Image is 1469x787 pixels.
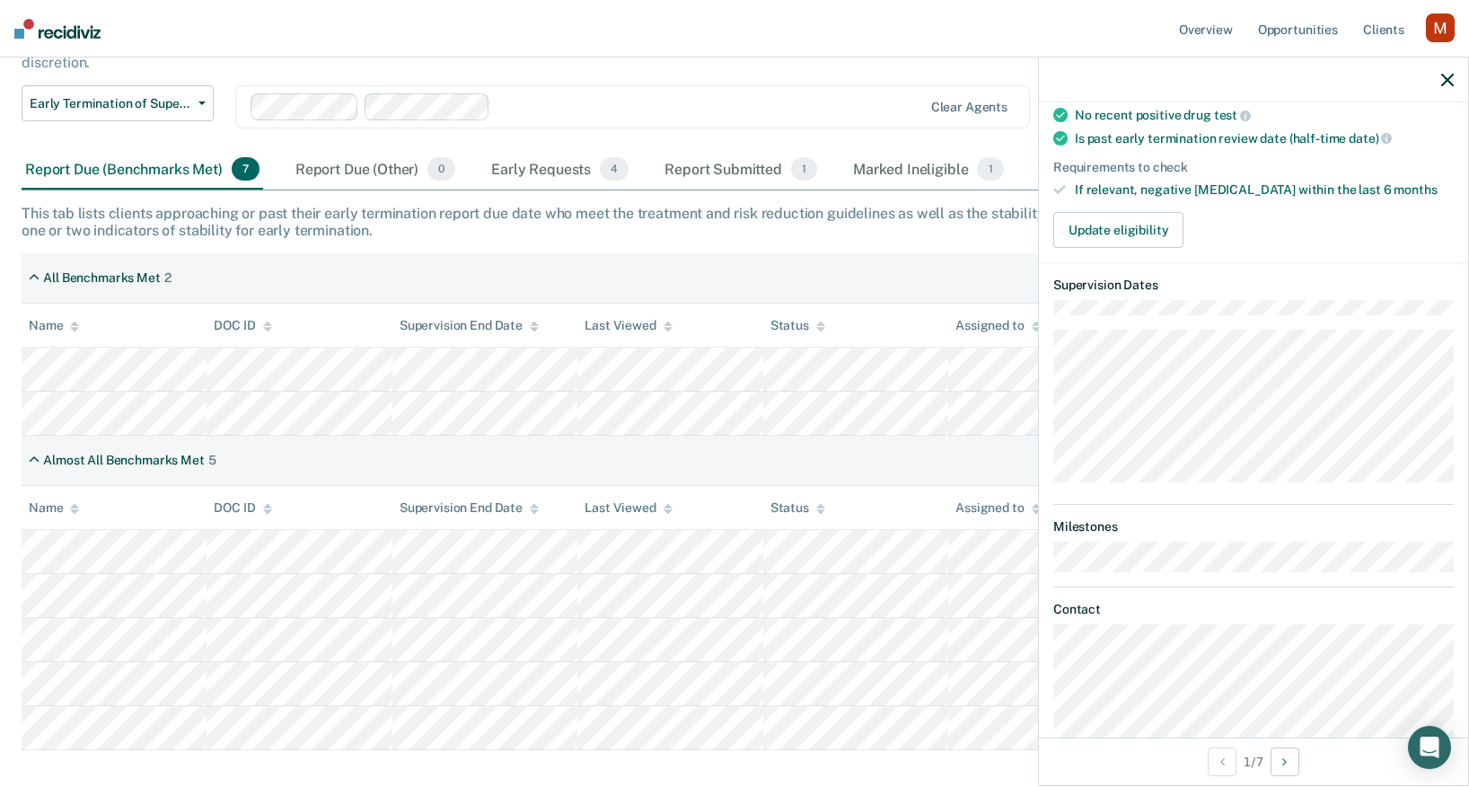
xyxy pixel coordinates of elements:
span: months [1394,182,1437,197]
div: Assigned to [955,500,1040,516]
div: Name [29,500,79,516]
div: Requirements to check [1053,160,1454,175]
div: No recent positive drug [1075,107,1454,123]
div: Assigned to [955,318,1040,333]
span: 1 [791,157,817,181]
span: date) [1349,131,1392,146]
div: DOC ID [214,318,271,333]
span: Early Termination of Supervision [30,96,191,111]
div: Report Submitted [661,150,821,190]
span: test [1214,108,1251,122]
span: 7 [232,157,259,181]
div: Last Viewed [585,318,672,333]
div: Status [770,318,825,333]
span: 1 [977,157,1003,181]
div: Is past early termination review date (half-time [1075,130,1454,146]
div: Clear agents [931,100,1007,115]
div: Early Requests [488,150,632,190]
div: All Benchmarks Met [43,270,160,286]
div: Report Due (Benchmarks Met) [22,150,263,190]
img: Recidiviz [14,19,101,39]
div: Marked Ineligible [849,150,1007,190]
div: This tab lists clients approaching or past their early termination report due date who meet the t... [22,205,1447,239]
div: 2 [164,270,172,286]
div: Open Intercom Messenger [1408,726,1451,769]
dt: Supervision Dates [1053,278,1454,293]
dt: Milestones [1053,519,1454,535]
div: Name [29,318,79,333]
div: 5 [208,453,216,468]
div: If relevant, negative [MEDICAL_DATA] within the last 6 [1075,182,1454,198]
button: Update eligibility [1053,212,1183,248]
button: Previous Opportunity [1208,747,1236,776]
div: Status [770,500,825,516]
div: 1 / 7 [1039,738,1468,785]
div: Last Viewed [585,500,672,516]
div: Almost All Benchmarks Met [43,453,205,468]
div: DOC ID [214,500,271,516]
div: Report Due (Other) [292,150,459,190]
div: Supervision End Date [400,500,539,516]
button: Next Opportunity [1271,747,1299,776]
dt: Contact [1053,602,1454,617]
span: 4 [600,157,629,181]
div: Supervision End Date [400,318,539,333]
span: 0 [427,157,455,181]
